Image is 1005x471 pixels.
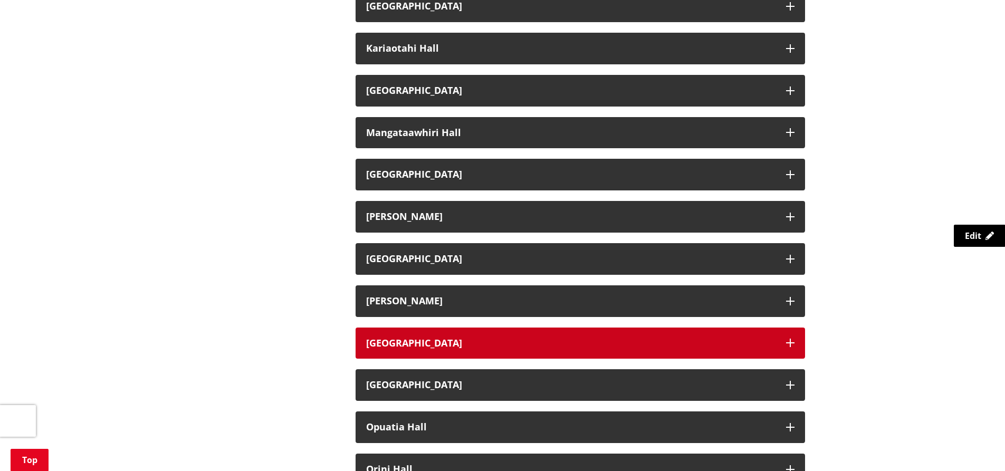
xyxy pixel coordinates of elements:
button: [PERSON_NAME] [356,201,805,233]
button: [GEOGRAPHIC_DATA] [356,159,805,190]
h3: [GEOGRAPHIC_DATA] [366,254,776,264]
span: Edit [965,230,981,242]
h3: Kariaotahi Hall [366,43,776,54]
button: Mangataawhiri Hall [356,117,805,149]
h3: Opuatia Hall [366,422,776,432]
h3: [GEOGRAPHIC_DATA] [366,380,776,390]
button: Kariaotahi Hall [356,33,805,64]
iframe: Messenger Launcher [956,427,994,465]
button: [GEOGRAPHIC_DATA] [356,369,805,401]
h3: [GEOGRAPHIC_DATA] [366,338,776,349]
button: [GEOGRAPHIC_DATA] [356,75,805,107]
a: Edit [954,225,1005,247]
h3: [GEOGRAPHIC_DATA] [366,169,776,180]
h3: [GEOGRAPHIC_DATA] [366,1,776,12]
a: Top [11,449,49,471]
h3: Mangataawhiri Hall [366,128,776,138]
button: [PERSON_NAME] [356,285,805,317]
h3: [GEOGRAPHIC_DATA] [366,85,776,96]
button: [GEOGRAPHIC_DATA] [356,328,805,359]
button: [GEOGRAPHIC_DATA] [356,243,805,275]
button: Opuatia Hall [356,411,805,443]
h3: [PERSON_NAME] [366,296,776,306]
h3: [PERSON_NAME] [366,212,776,222]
